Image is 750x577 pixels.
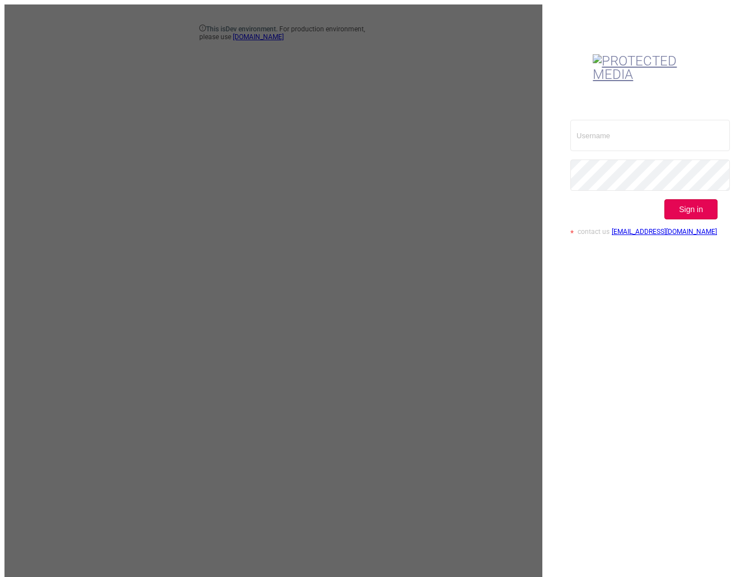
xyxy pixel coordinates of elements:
input: Username [570,120,730,151]
span: Sign in [679,205,703,214]
button: Sign in [664,199,718,219]
a: [EMAIL_ADDRESS][DOMAIN_NAME] [612,228,717,236]
span: contact us [578,228,610,236]
img: Protected Media [593,54,695,81]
